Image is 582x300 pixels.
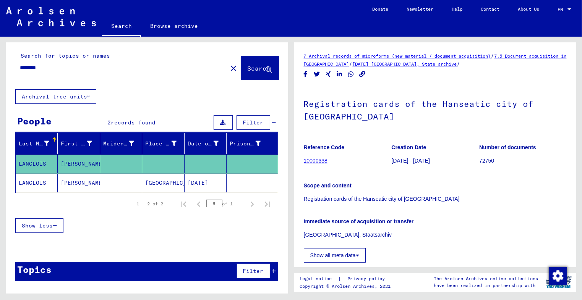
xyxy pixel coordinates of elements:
[142,174,184,192] mat-cell: [GEOGRAPHIC_DATA]
[185,174,227,192] mat-cell: [DATE]
[58,133,100,154] mat-header-cell: First Name
[304,218,414,224] b: Immediate source of acquisition or transfer
[58,174,100,192] mat-cell: [PERSON_NAME]
[15,89,96,104] button: Archival tree units
[17,263,52,276] div: Topics
[313,69,321,79] button: Share on Twitter
[58,155,100,173] mat-cell: [PERSON_NAME]
[16,174,58,192] mat-cell: LANGLOIS
[336,69,344,79] button: Share on LinkedIn
[191,196,206,211] button: Previous page
[176,196,191,211] button: First page
[260,196,275,211] button: Last page
[19,137,59,150] div: Last Name
[142,133,184,154] mat-header-cell: Place of Birth
[185,133,227,154] mat-header-cell: Date of Birth
[304,158,327,164] a: 10000338
[100,133,142,154] mat-header-cell: Maiden Name
[304,86,567,132] h1: Registration cards of the Hanseatic city of [GEOGRAPHIC_DATA]
[391,157,479,165] p: [DATE] - [DATE]
[19,140,49,148] div: Last Name
[491,52,494,59] span: /
[241,56,279,80] button: Search
[226,60,241,76] button: Clear
[479,144,536,150] b: Number of documents
[137,200,164,207] div: 1 – 2 of 2
[545,273,573,292] img: yv_logo.png
[17,114,52,128] div: People
[21,52,110,59] mat-label: Search for topics or names
[16,155,58,173] mat-cell: LANGLOIS
[15,218,63,233] button: Show less
[304,195,567,203] p: Registration cards of the Hanseatic city of [GEOGRAPHIC_DATA]
[188,140,219,148] div: Date of Birth
[230,137,270,150] div: Prisoner #
[206,200,245,207] div: of 1
[245,196,260,211] button: Next page
[103,140,134,148] div: Maiden Name
[237,264,270,278] button: Filter
[434,275,538,282] p: The Arolsen Archives online collections
[558,7,566,12] span: EN
[237,115,270,130] button: Filter
[300,275,338,283] a: Legal notice
[304,182,352,189] b: Scope and content
[391,144,426,150] b: Creation Date
[243,268,264,274] span: Filter
[457,60,460,67] span: /
[145,137,186,150] div: Place of Birth
[304,248,366,263] button: Show all meta data
[102,17,141,37] a: Search
[61,137,101,150] div: First Name
[479,157,567,165] p: 72750
[16,133,58,154] mat-header-cell: Last Name
[61,140,92,148] div: First Name
[549,267,567,285] img: Change consent
[302,69,310,79] button: Share on Facebook
[304,144,345,150] b: Reference Code
[188,137,228,150] div: Date of Birth
[6,7,96,26] img: Arolsen_neg.svg
[347,69,355,79] button: Share on WhatsApp
[341,275,394,283] a: Privacy policy
[107,119,111,126] span: 2
[358,69,366,79] button: Copy link
[324,69,332,79] button: Share on Xing
[103,137,144,150] div: Maiden Name
[243,119,264,126] span: Filter
[304,231,567,239] p: [GEOGRAPHIC_DATA], Staatsarchiv
[304,53,491,59] a: 7 Archival records of microforms (new material / document acquisition)
[349,60,353,67] span: /
[230,140,261,148] div: Prisoner #
[145,140,176,148] div: Place of Birth
[300,283,394,290] p: Copyright © Arolsen Archives, 2021
[141,17,208,35] a: Browse archive
[248,65,271,72] span: Search
[227,133,277,154] mat-header-cell: Prisoner #
[229,64,238,73] mat-icon: close
[434,282,538,289] p: have been realized in partnership with
[111,119,156,126] span: records found
[300,275,394,283] div: |
[22,222,53,229] span: Show less
[353,61,457,67] a: [DATE] [GEOGRAPHIC_DATA], State archive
